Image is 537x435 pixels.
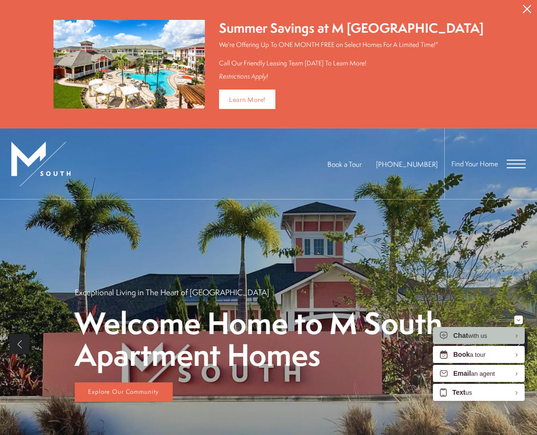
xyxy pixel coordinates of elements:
div: Summer Savings at M [GEOGRAPHIC_DATA] [219,19,484,37]
a: Find Your Home [451,159,498,169]
span: [PHONE_NUMBER] [376,159,438,169]
p: Exceptional Living in The Heart of [GEOGRAPHIC_DATA] [75,287,269,298]
a: Previous [9,334,29,354]
a: Call Us at 813-570-8014 [376,159,438,169]
a: Learn More! [219,90,275,109]
img: MSouth [11,142,70,186]
p: We're Offering Up To ONE MONTH FREE on Select Homes For A Limited Time!* Call Our Friendly Leasin... [219,40,484,68]
a: Explore Our Community [75,382,173,402]
a: Book a Tour [327,159,362,169]
div: Restrictions Apply! [219,72,484,81]
span: Explore Our Community [88,388,159,396]
button: Open Menu [507,160,526,168]
img: Summer Savings at M South Apartments [53,20,205,109]
p: Welcome Home to M South Apartment Homes [75,307,463,372]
